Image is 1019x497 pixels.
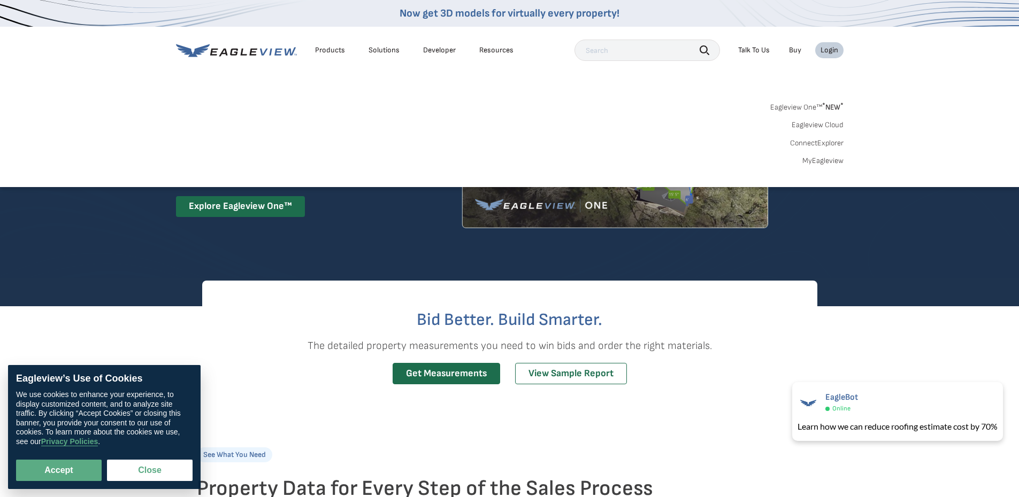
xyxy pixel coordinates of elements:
span: EagleBot [825,392,858,402]
a: Eagleview One™*NEW* [770,99,844,112]
a: Privacy Policies [41,437,98,446]
div: Login [821,45,838,55]
button: Accept [16,460,102,481]
div: Resources [479,45,514,55]
a: Eagleview Cloud [792,120,844,130]
a: Buy [789,45,801,55]
a: View Sample Report [515,363,627,385]
h2: Bid Better. Build Smarter. [202,312,817,329]
p: See What You Need [197,447,272,462]
a: Explore Eagleview One™ [176,196,305,217]
div: Talk To Us [738,45,770,55]
a: Now get 3D models for virtually every property! [400,7,619,20]
input: Search [574,40,720,61]
img: EagleBot [798,392,819,414]
span: Online [832,405,851,413]
div: Eagleview’s Use of Cookies [16,373,193,385]
p: The detailed property measurements you need to win bids and order the right materials. [202,337,817,354]
div: Products [315,45,345,55]
a: Get Measurements [393,363,500,385]
a: ConnectExplorer [790,138,844,148]
div: Learn how we can reduce roofing estimate cost by 70% [798,420,998,433]
button: Close [107,460,193,481]
a: Developer [423,45,456,55]
div: We use cookies to enhance your experience, to display customized content, and to analyze site tra... [16,390,193,446]
span: NEW [822,103,844,112]
a: MyEagleview [802,156,844,166]
div: Solutions [369,45,400,55]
